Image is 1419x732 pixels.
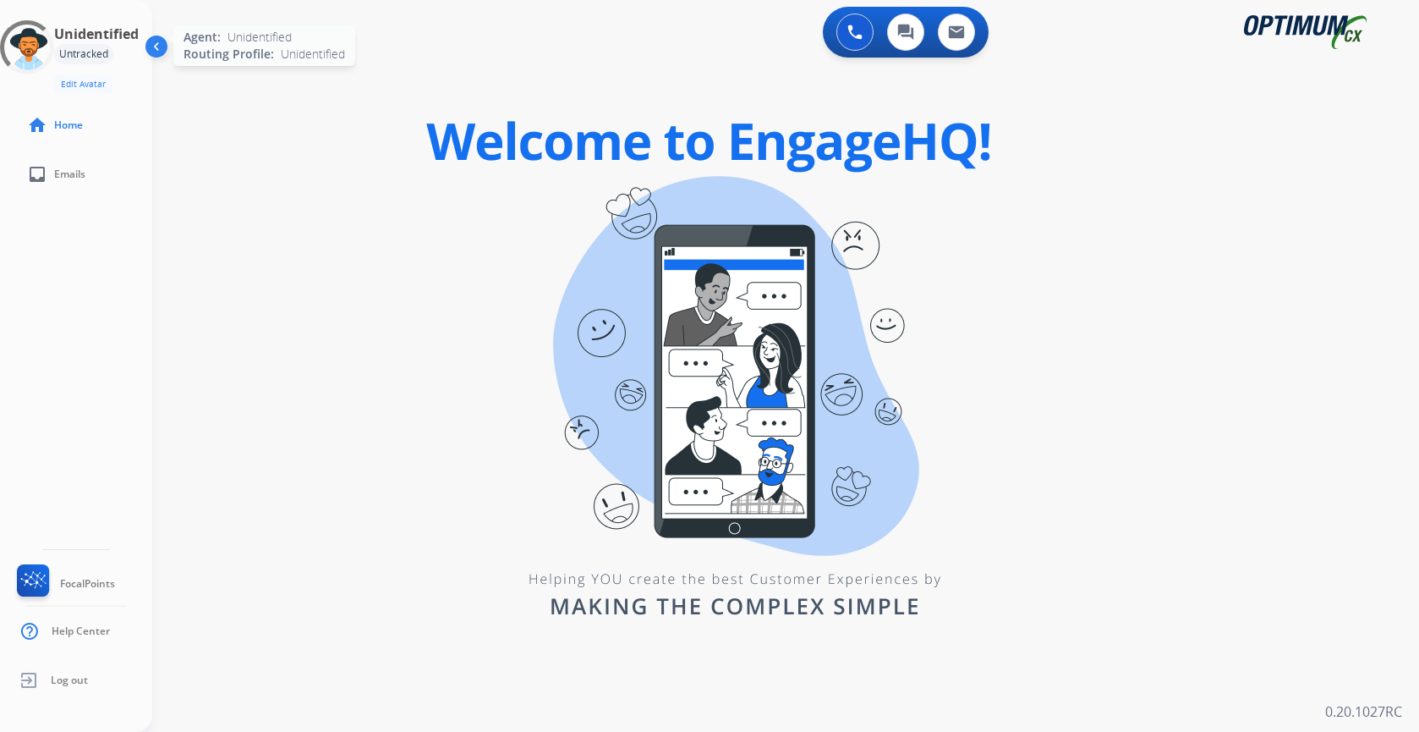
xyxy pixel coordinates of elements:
[184,46,274,63] span: Routing Profile:
[52,625,110,638] span: Help Center
[54,168,85,181] span: Emails
[27,115,47,135] mat-icon: home
[281,46,345,63] span: Unidentified
[54,118,83,132] span: Home
[184,29,221,46] span: Agent:
[54,74,112,94] button: Edit Avatar
[60,577,115,591] span: FocalPoints
[54,24,139,44] h3: Unidentified
[227,29,292,46] span: Unidentified
[54,44,113,64] div: Untracked
[51,674,88,687] span: Log out
[14,564,115,603] a: FocalPoints
[1325,702,1402,722] p: 0.20.1027RC
[27,164,47,184] mat-icon: inbox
